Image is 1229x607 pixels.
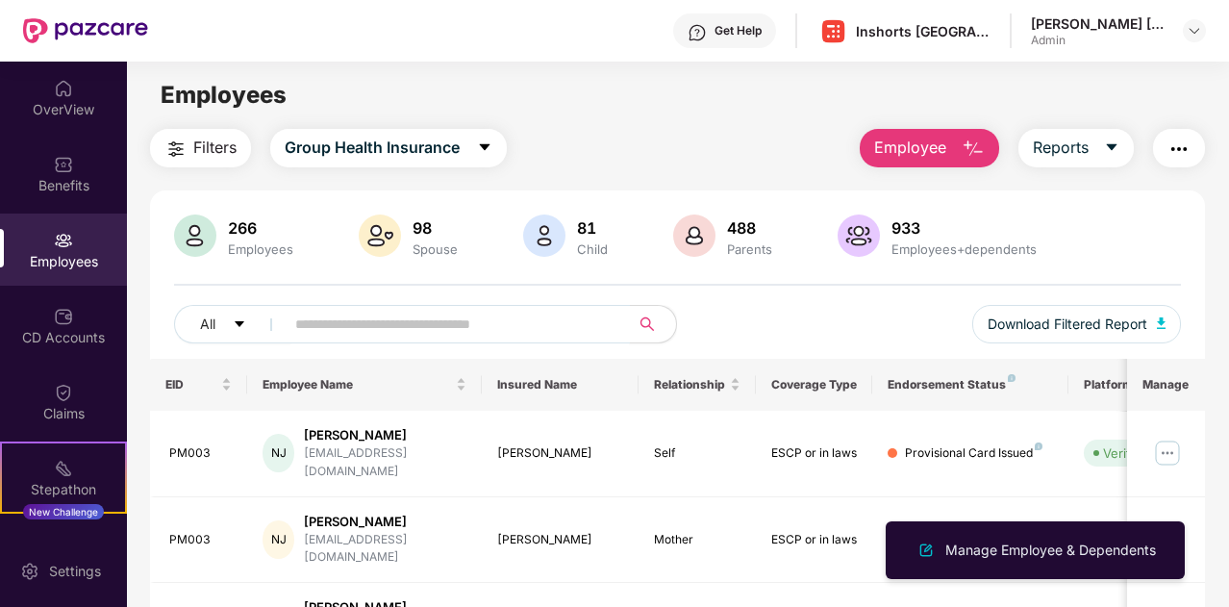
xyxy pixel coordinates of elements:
[888,241,1041,257] div: Employees+dependents
[54,79,73,98] img: svg+xml;base64,PHN2ZyBpZD0iSG9tZSIgeG1sbnM9Imh0dHA6Ly93d3cudzMub3JnLzIwMDAvc3ZnIiB3aWR0aD0iMjAiIG...
[988,314,1147,335] span: Download Filtered Report
[1127,359,1205,411] th: Manage
[838,215,880,257] img: svg+xml;base64,PHN2ZyB4bWxucz0iaHR0cDovL3d3dy53My5vcmcvMjAwMC9zdmciIHhtbG5zOnhsaW5rPSJodHRwOi8vd3...
[1033,136,1089,160] span: Reports
[54,383,73,402] img: svg+xml;base64,PHN2ZyBpZD0iQ2xhaW0iIHhtbG5zPSJodHRwOi8vd3d3LnczLm9yZy8yMDAwL3N2ZyIgd2lkdGg9IjIwIi...
[2,480,125,499] div: Stepathon
[629,305,677,343] button: search
[654,377,726,392] span: Relationship
[224,241,297,257] div: Employees
[304,513,466,531] div: [PERSON_NAME]
[169,531,233,549] div: PM003
[54,459,73,478] img: svg+xml;base64,PHN2ZyB4bWxucz0iaHR0cDovL3d3dy53My5vcmcvMjAwMC9zdmciIHdpZHRoPSIyMSIgaGVpZ2h0PSIyMC...
[972,305,1182,343] button: Download Filtered Report
[224,218,297,238] div: 266
[150,359,248,411] th: EID
[1068,497,1205,584] td: -
[723,241,776,257] div: Parents
[54,307,73,326] img: svg+xml;base64,PHN2ZyBpZD0iQ0RfQWNjb3VudHMiIGRhdGEtbmFtZT0iQ0QgQWNjb3VudHMiIHhtbG5zPSJodHRwOi8vd3...
[270,129,507,167] button: Group Health Insurancecaret-down
[1167,138,1191,161] img: svg+xml;base64,PHN2ZyB4bWxucz0iaHR0cDovL3d3dy53My5vcmcvMjAwMC9zdmciIHdpZHRoPSIyNCIgaGVpZ2h0PSIyNC...
[1187,23,1202,38] img: svg+xml;base64,PHN2ZyBpZD0iRHJvcGRvd24tMzJ4MzIiIHhtbG5zPSJodHRwOi8vd3d3LnczLm9yZy8yMDAwL3N2ZyIgd2...
[874,136,946,160] span: Employee
[150,129,251,167] button: Filters
[359,215,401,257] img: svg+xml;base64,PHN2ZyB4bWxucz0iaHR0cDovL3d3dy53My5vcmcvMjAwMC9zdmciIHhtbG5zOnhsaW5rPSJodHRwOi8vd3...
[23,504,104,519] div: New Challenge
[1031,33,1166,48] div: Admin
[304,444,466,481] div: [EMAIL_ADDRESS][DOMAIN_NAME]
[20,562,39,581] img: svg+xml;base64,PHN2ZyBpZD0iU2V0dGluZy0yMHgyMCIgeG1sbnM9Imh0dHA6Ly93d3cudzMub3JnLzIwMDAvc3ZnIiB3aW...
[673,215,715,257] img: svg+xml;base64,PHN2ZyB4bWxucz0iaHR0cDovL3d3dy53My5vcmcvMjAwMC9zdmciIHhtbG5zOnhsaW5rPSJodHRwOi8vd3...
[174,305,291,343] button: Allcaret-down
[573,218,612,238] div: 81
[523,215,565,257] img: svg+xml;base64,PHN2ZyB4bWxucz0iaHR0cDovL3d3dy53My5vcmcvMjAwMC9zdmciIHhtbG5zOnhsaW5rPSJodHRwOi8vd3...
[285,136,460,160] span: Group Health Insurance
[1152,438,1183,468] img: manageButton
[860,129,999,167] button: Employee
[304,531,466,568] div: [EMAIL_ADDRESS][DOMAIN_NAME]
[1035,443,1042,450] img: svg+xml;base64,PHN2ZyB4bWxucz0iaHR0cDovL3d3dy53My5vcmcvMjAwMC9zdmciIHdpZHRoPSI4IiBoZWlnaHQ9IjgiIH...
[161,81,287,109] span: Employees
[905,444,1042,463] div: Provisional Card Issued
[263,377,452,392] span: Employee Name
[193,136,237,160] span: Filters
[1103,443,1149,463] div: Verified
[23,18,148,43] img: New Pazcare Logo
[962,138,985,161] img: svg+xml;base64,PHN2ZyB4bWxucz0iaHR0cDovL3d3dy53My5vcmcvMjAwMC9zdmciIHhtbG5zOnhsaW5rPSJodHRwOi8vd3...
[174,215,216,257] img: svg+xml;base64,PHN2ZyB4bWxucz0iaHR0cDovL3d3dy53My5vcmcvMjAwMC9zdmciIHhtbG5zOnhsaW5rPSJodHRwOi8vd3...
[54,155,73,174] img: svg+xml;base64,PHN2ZyBpZD0iQmVuZWZpdHMiIHhtbG5zPSJodHRwOi8vd3d3LnczLm9yZy8yMDAwL3N2ZyIgd2lkdGg9Ij...
[756,359,873,411] th: Coverage Type
[771,531,858,549] div: ESCP or in laws
[771,444,858,463] div: ESCP or in laws
[654,531,740,549] div: Mother
[477,139,492,157] span: caret-down
[164,138,188,161] img: svg+xml;base64,PHN2ZyB4bWxucz0iaHR0cDovL3d3dy53My5vcmcvMjAwMC9zdmciIHdpZHRoPSIyNCIgaGVpZ2h0PSIyNC...
[629,316,666,332] span: search
[263,520,294,559] div: NJ
[654,444,740,463] div: Self
[263,434,294,472] div: NJ
[54,231,73,250] img: svg+xml;base64,PHN2ZyBpZD0iRW1wbG95ZWVzIiB4bWxucz0iaHR0cDovL3d3dy53My5vcmcvMjAwMC9zdmciIHdpZHRoPS...
[247,359,482,411] th: Employee Name
[639,359,756,411] th: Relationship
[915,539,938,562] img: svg+xml;base64,PHN2ZyB4bWxucz0iaHR0cDovL3d3dy53My5vcmcvMjAwMC9zdmciIHhtbG5zOnhsaW5rPSJodHRwOi8vd3...
[1031,14,1166,33] div: [PERSON_NAME] [PERSON_NAME]
[169,444,233,463] div: PM003
[941,540,1160,561] div: Manage Employee & Dependents
[409,241,462,257] div: Spouse
[200,314,215,335] span: All
[888,218,1041,238] div: 933
[715,23,762,38] div: Get Help
[43,562,107,581] div: Settings
[497,531,623,549] div: [PERSON_NAME]
[497,444,623,463] div: [PERSON_NAME]
[573,241,612,257] div: Child
[482,359,639,411] th: Insured Name
[1018,129,1134,167] button: Reportscaret-down
[856,22,991,40] div: Inshorts [GEOGRAPHIC_DATA] Advertising And Services Private Limited
[1157,317,1166,329] img: svg+xml;base64,PHN2ZyB4bWxucz0iaHR0cDovL3d3dy53My5vcmcvMjAwMC9zdmciIHhtbG5zOnhsaW5rPSJodHRwOi8vd3...
[304,426,466,444] div: [PERSON_NAME]
[1104,139,1119,157] span: caret-down
[723,218,776,238] div: 488
[165,377,218,392] span: EID
[1084,377,1190,392] div: Platform Status
[409,218,462,238] div: 98
[1008,374,1016,382] img: svg+xml;base64,PHN2ZyB4bWxucz0iaHR0cDovL3d3dy53My5vcmcvMjAwMC9zdmciIHdpZHRoPSI4IiBoZWlnaHQ9IjgiIH...
[819,17,847,45] img: Inshorts%20Logo.png
[233,317,246,333] span: caret-down
[888,377,1052,392] div: Endorsement Status
[688,23,707,42] img: svg+xml;base64,PHN2ZyBpZD0iSGVscC0zMngzMiIgeG1sbnM9Imh0dHA6Ly93d3cudzMub3JnLzIwMDAvc3ZnIiB3aWR0aD...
